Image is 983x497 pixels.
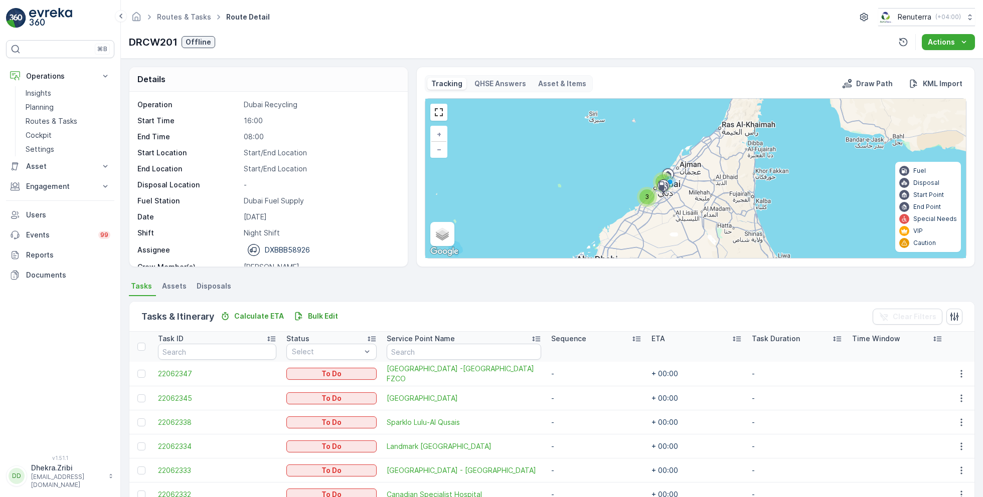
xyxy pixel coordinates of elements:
a: Planning [22,100,114,114]
div: Toggle Row Selected [137,370,145,378]
input: Search [158,344,276,360]
span: [GEOGRAPHIC_DATA] - [GEOGRAPHIC_DATA] [387,465,541,475]
p: Dhekra.Zribi [31,463,103,473]
a: 22062334 [158,441,276,451]
span: − [437,145,442,153]
p: ( +04:00 ) [935,13,961,21]
p: Sequence [551,334,586,344]
p: DRCW201 [129,35,178,50]
p: To Do [321,417,342,427]
p: Night Shift [244,228,397,238]
p: Users [26,210,110,220]
p: Disposal [913,179,939,187]
button: Asset [6,156,114,176]
p: To Do [321,369,342,379]
img: Screenshot_2024-07-26_at_13.33.01.png [878,12,894,23]
td: + 00:00 [646,410,747,434]
div: Toggle Row Selected [137,466,145,474]
a: Sparklo Lulu Center Village [387,393,541,403]
p: 08:00 [244,132,397,142]
td: - [747,458,847,482]
a: Saudi German Hospital - Barsha [387,465,541,475]
button: KML Import [905,78,966,90]
p: Dubai Recycling [244,100,397,110]
button: DDDhekra.Zribi[EMAIL_ADDRESS][DOMAIN_NAME] [6,463,114,489]
p: End Point [913,203,941,211]
div: 3 [637,187,657,207]
a: Routes & Tasks [22,114,114,128]
div: Toggle Row Selected [137,394,145,402]
td: - [546,410,646,434]
p: To Do [321,465,342,475]
td: - [747,410,847,434]
p: Routes & Tasks [26,116,77,126]
button: To Do [286,440,377,452]
p: Date [137,212,240,222]
span: Route Detail [224,12,272,22]
div: 6 [653,172,673,192]
span: 3 [645,193,649,200]
span: 22062347 [158,369,276,379]
a: Sparklo Lulu-Al Qusais [387,417,541,427]
p: Select [292,347,361,357]
span: Disposals [197,281,231,291]
p: Planning [26,102,54,112]
button: Draw Path [838,78,897,90]
p: Calculate ETA [234,311,284,321]
a: 22062333 [158,465,276,475]
p: KML Import [923,79,962,89]
a: Reports [6,245,114,265]
td: - [546,362,646,386]
p: Draw Path [856,79,893,89]
p: Renuterra [898,12,931,22]
a: View Fullscreen [431,105,446,120]
a: Landmark Grand Hotel [387,441,541,451]
p: ⌘B [97,45,107,53]
p: Clear Filters [893,312,936,322]
p: Engagement [26,181,94,191]
p: Events [26,230,92,240]
img: logo_light-DOdMpM7g.png [29,8,72,28]
p: Start Point [913,191,944,199]
button: Actions [922,34,975,50]
div: Toggle Row Selected [137,418,145,426]
button: To Do [286,368,377,380]
p: End Location [137,164,240,174]
p: - [244,180,397,190]
a: Layers [431,223,453,245]
a: Insights [22,86,114,100]
p: DXBBB58926 [265,245,310,255]
a: 22062345 [158,393,276,403]
p: Tasks & Itinerary [141,310,214,324]
button: Clear Filters [873,309,942,325]
button: To Do [286,416,377,428]
span: Tasks [131,281,152,291]
p: Start Location [137,148,240,158]
p: Task ID [158,334,184,344]
p: Asset [26,161,94,171]
button: Operations [6,66,114,86]
button: Offline [182,36,215,48]
p: Reports [26,250,110,260]
p: Caution [913,239,936,247]
td: - [546,458,646,482]
a: 22062338 [158,417,276,427]
button: Renuterra(+04:00) [878,8,975,26]
p: Dubai Fuel Supply [244,196,397,206]
a: Open this area in Google Maps (opens a new window) [428,245,461,258]
p: Fuel [913,167,926,175]
p: Tracking [431,79,462,89]
td: - [546,434,646,458]
p: Disposal Location [137,180,240,190]
span: [GEOGRAPHIC_DATA] [387,393,541,403]
button: To Do [286,392,377,404]
p: [PERSON_NAME] [244,262,397,272]
p: Documents [26,270,110,280]
button: Calculate ETA [216,310,288,322]
p: To Do [321,393,342,403]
